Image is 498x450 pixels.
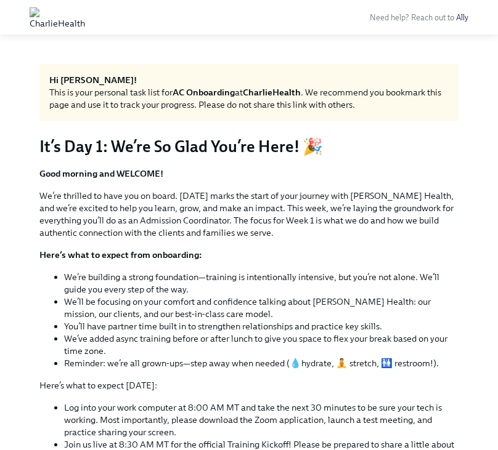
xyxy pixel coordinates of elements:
li: We’ll be focusing on your comfort and confidence talking about [PERSON_NAME] Health: our mission,... [64,295,459,320]
strong: Here’s what to expect from onboarding: [39,249,202,260]
li: We’re building a strong foundation—training is intentionally intensive, but you’re not alone. We’... [64,271,459,295]
li: Log into your work computer at 8:00 AM MT and take the next 30 minutes to be sure your tech is wo... [64,401,459,438]
span: Need help? Reach out to [370,13,468,22]
a: Ally [456,13,468,22]
li: We’ve added async training before or after lunch to give you space to flex your break based on yo... [64,332,459,357]
h3: It’s Day 1: We’re So Glad You’re Here! 🎉 [39,135,459,158]
li: Reminder: we’re all grown-ups—step away when needed (💧hydrate, 🧘 stretch, 🚻 restroom!). [64,357,459,369]
p: We’re thrilled to have you on board. [DATE] marks the start of your journey with [PERSON_NAME] He... [39,190,459,239]
p: Here’s what to expect [DATE]: [39,379,459,392]
div: This is your personal task list for at . We recommend you bookmark this page and use it to track ... [49,86,449,111]
strong: CharlieHealth [243,87,301,98]
strong: Hi [PERSON_NAME]! [49,74,137,86]
img: CharlieHealth [30,7,85,27]
strong: AC Onboarding [173,87,235,98]
li: You’ll have partner time built in to strengthen relationships and practice key skills. [64,320,459,332]
strong: Good morning and WELCOME! [39,168,163,179]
